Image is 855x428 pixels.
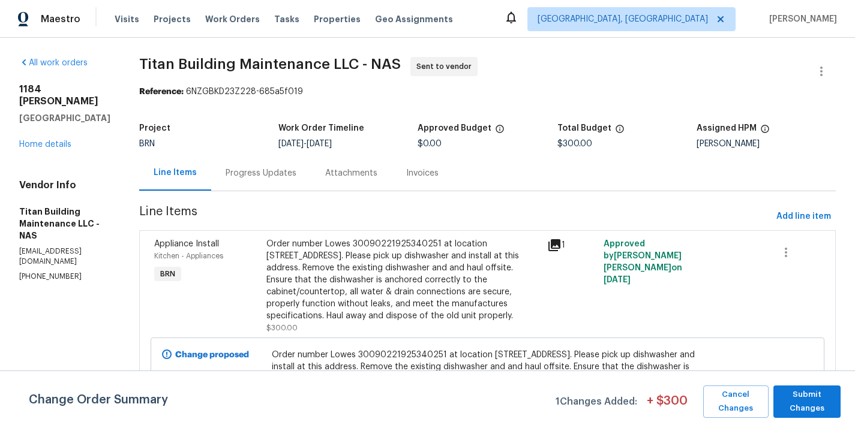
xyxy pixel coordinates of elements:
span: $0.00 [418,140,442,148]
span: Appliance Install [154,240,219,248]
span: Approved by [PERSON_NAME] [PERSON_NAME] on [604,240,682,284]
span: Tasks [274,15,299,23]
span: Visits [115,13,139,25]
span: [DATE] [307,140,332,148]
div: Invoices [406,167,439,179]
span: Geo Assignments [375,13,453,25]
h5: Project [139,124,170,132]
span: [DATE] [278,140,304,148]
span: - [278,140,332,148]
span: Submit Changes [779,388,835,415]
span: Maestro [41,13,80,25]
p: [PHONE_NUMBER] [19,272,110,282]
span: 1 Changes Added: [556,390,637,418]
a: All work orders [19,59,88,67]
span: Add line item [776,209,831,224]
button: Add line item [772,206,836,228]
h5: Titan Building Maintenance LLC - NAS [19,206,110,242]
span: [PERSON_NAME] [764,13,837,25]
div: Line Items [154,167,197,179]
h5: Work Order Timeline [278,124,364,132]
div: Attachments [325,167,377,179]
span: [DATE] [604,276,631,284]
div: 1 [547,238,596,252]
span: Order number Lowes 30090221925340251 at location [STREET_ADDRESS]. Please pick up dishwasher and ... [272,349,703,397]
p: [EMAIL_ADDRESS][DOMAIN_NAME] [19,246,110,267]
span: [GEOGRAPHIC_DATA], [GEOGRAPHIC_DATA] [538,13,708,25]
span: BRN [139,140,155,148]
div: [PERSON_NAME] [697,140,836,148]
button: Submit Changes [773,385,841,418]
h5: [GEOGRAPHIC_DATA] [19,112,110,124]
h5: Approved Budget [418,124,491,132]
h5: Total Budget [557,124,611,132]
span: $300.00 [266,324,298,331]
span: + $ 300 [647,395,688,418]
span: Work Orders [205,13,260,25]
b: Change proposed [175,351,249,359]
span: Properties [314,13,361,25]
span: The total cost of line items that have been approved by both Opendoor and the Trade Partner. This... [495,124,505,140]
span: The total cost of line items that have been proposed by Opendoor. This sum includes line items th... [615,124,625,140]
h2: 1184 [PERSON_NAME] [19,83,110,107]
b: Reference: [139,88,184,96]
span: Projects [154,13,191,25]
button: Cancel Changes [703,385,769,418]
span: Cancel Changes [709,388,763,415]
span: Line Items [139,206,772,228]
h4: Vendor Info [19,179,110,191]
span: Kitchen - Appliances [154,252,223,260]
div: Order number Lowes 30090221925340251 at location [STREET_ADDRESS]. Please pick up dishwasher and ... [266,238,540,322]
span: BRN [155,268,180,280]
span: Sent to vendor [416,61,476,73]
h5: Assigned HPM [697,124,757,132]
span: Change Order Summary [29,385,168,418]
a: Home details [19,140,71,149]
span: Titan Building Maintenance LLC - NAS [139,57,401,71]
div: 6NZGBKD23Z228-685a5f019 [139,86,836,98]
div: Progress Updates [226,167,296,179]
span: $300.00 [557,140,592,148]
span: The hpm assigned to this work order. [760,124,770,140]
